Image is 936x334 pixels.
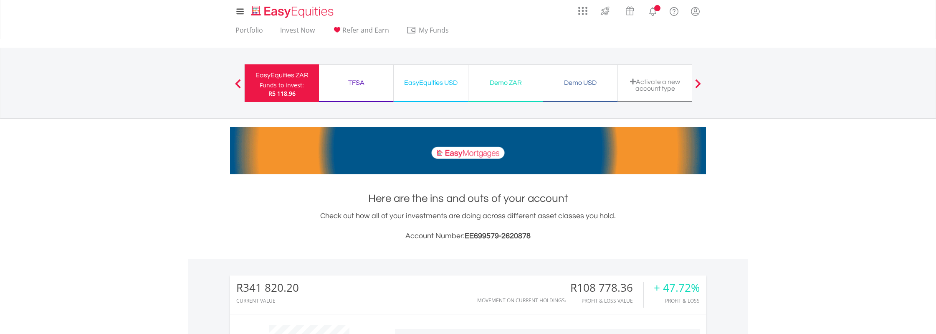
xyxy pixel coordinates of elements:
[277,26,318,39] a: Invest Now
[642,2,663,19] a: Notifications
[663,2,685,19] a: FAQ's and Support
[654,298,700,303] div: Profit & Loss
[342,25,389,35] span: Refer and Earn
[654,282,700,294] div: + 47.72%
[573,2,593,15] a: AppsGrid
[236,282,299,294] div: R341 820.20
[230,127,706,174] img: EasyMortage Promotion Banner
[406,25,461,36] span: My Funds
[578,6,587,15] img: grid-menu-icon.svg
[685,2,706,20] a: My Profile
[230,191,706,206] h1: Here are the ins and outs of your account
[465,232,531,240] span: EE699579-2620878
[623,4,637,18] img: vouchers-v2.svg
[399,77,463,89] div: EasyEquities USD
[477,298,566,303] div: Movement on Current Holdings:
[232,26,266,39] a: Portfolio
[473,77,538,89] div: Demo ZAR
[248,2,337,19] a: Home page
[230,210,706,242] div: Check out how all of your investments are doing across different asset classes you hold.
[260,81,304,89] div: Funds to invest:
[250,5,337,19] img: EasyEquities_Logo.png
[230,230,706,242] h3: Account Number:
[570,298,643,303] div: Profit & Loss Value
[250,69,314,81] div: EasyEquities ZAR
[548,77,612,89] div: Demo USD
[570,282,643,294] div: R108 778.36
[598,4,612,18] img: thrive-v2.svg
[617,2,642,18] a: Vouchers
[623,78,687,92] div: Activate a new account type
[268,89,296,97] span: R5 118.96
[329,26,392,39] a: Refer and Earn
[236,298,299,303] div: CURRENT VALUE
[324,77,388,89] div: TFSA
